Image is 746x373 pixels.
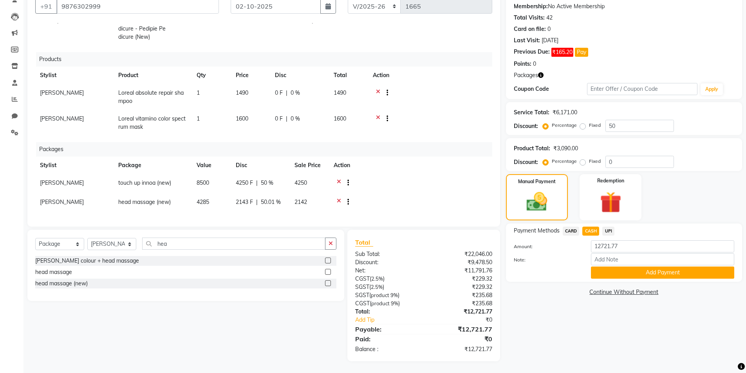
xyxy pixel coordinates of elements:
input: Search [142,238,325,250]
div: Products [36,52,498,67]
div: Discount: [514,158,538,166]
span: 9% [391,300,398,306]
div: No Active Membership [514,2,734,11]
div: [PERSON_NAME] colour + head massage [35,257,139,265]
span: CASH [582,227,599,236]
div: Points: [514,60,531,68]
th: Action [329,157,492,174]
span: [PERSON_NAME] [40,89,84,96]
label: Fixed [589,122,601,129]
div: Card on file: [514,25,546,33]
span: | [286,115,287,123]
div: ( ) [349,299,424,308]
img: _cash.svg [520,190,554,214]
label: Percentage [552,122,577,129]
input: Amount [591,240,734,252]
th: Action [368,67,492,84]
th: Value [192,157,231,174]
span: [PERSON_NAME] [40,198,84,205]
div: Sub Total: [349,250,424,258]
div: ₹12,721.77 [424,324,498,334]
input: Enter Offer / Coupon Code [587,83,697,95]
span: Loreal absolute repair shampoo [118,89,184,105]
span: head massage (new) [118,198,171,205]
th: Qty [192,67,231,84]
span: 0 F [275,89,283,97]
div: Last Visit: [514,36,540,45]
th: Disc [270,67,329,84]
span: Loreal vitamino color spectrum mask [118,115,186,130]
span: 0 % [291,115,300,123]
th: Product [114,67,192,84]
label: Note: [508,256,585,263]
div: head massage [35,268,72,276]
span: 0 F [275,115,283,123]
label: Manual Payment [518,178,556,185]
a: Continue Without Payment [508,288,741,296]
span: Total [355,238,373,247]
div: ₹11,791.76 [424,267,498,275]
th: Sale Price [290,157,329,174]
div: 0 [547,25,551,33]
span: 4285 [197,198,209,205]
div: Total: [349,308,424,316]
span: 50.01 % [261,198,281,206]
span: Payment Methods [514,227,560,235]
div: Previous Due: [514,48,550,57]
div: Total Visits: [514,14,545,22]
span: 2.5% [371,276,383,282]
span: 2.5% [371,284,383,290]
div: Discount: [514,122,538,130]
div: Payable: [349,324,424,334]
img: _gift.svg [593,189,628,216]
th: Stylist [35,157,114,174]
label: Fixed [589,158,601,165]
span: product [371,292,389,298]
button: Add Payment [591,267,734,279]
label: Percentage [552,158,577,165]
div: Coupon Code [514,85,587,93]
span: 50 % [261,179,273,187]
span: SGST [355,292,369,299]
div: Discount: [349,258,424,267]
span: | [256,198,258,206]
div: ( ) [349,283,424,291]
div: head massage (new) [35,279,88,288]
div: Net: [349,267,424,275]
span: Packages [514,71,538,79]
th: Price [231,67,270,84]
span: 2142 [294,198,307,205]
div: ₹0 [424,334,498,344]
span: CARD [563,227,580,236]
label: Amount: [508,243,585,250]
div: ( ) [349,275,424,283]
span: 1 [197,89,200,96]
span: 1600 [334,115,346,122]
span: [PERSON_NAME] [40,115,84,122]
div: ₹12,721.77 [424,308,498,316]
div: Service Total: [514,108,549,117]
span: 8500 [197,179,209,186]
div: ₹22,046.00 [424,250,498,258]
span: 1600 [236,115,248,122]
span: 1490 [334,89,346,96]
div: Packages [36,142,498,157]
span: | [256,179,258,187]
span: 4250 F [236,179,253,187]
div: Balance : [349,345,424,353]
div: ₹6,171.00 [553,108,577,117]
a: Add Tip [349,316,436,324]
span: 9% [390,292,398,298]
th: Stylist [35,67,114,84]
div: ₹229.32 [424,283,498,291]
div: ( ) [349,291,424,299]
div: ₹0 [436,316,498,324]
button: Apply [701,83,723,95]
div: ₹9,478.50 [424,258,498,267]
span: product [371,300,390,306]
span: UPI [602,227,614,236]
button: Pay [575,48,588,57]
div: 42 [546,14,553,22]
div: ₹235.68 [424,299,498,308]
div: 0 [533,60,536,68]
